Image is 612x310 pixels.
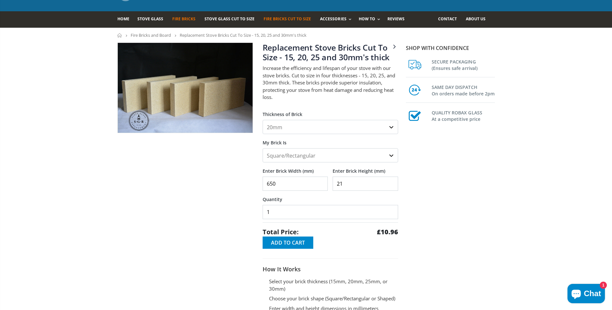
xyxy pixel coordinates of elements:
strong: £10.96 [377,228,398,237]
a: Stove Glass Cut To Size [205,11,259,28]
button: Add to Cart [263,237,313,249]
a: Contact [438,11,462,28]
span: Home [117,16,129,22]
h3: How It Works [263,265,398,273]
span: Stove Glass Cut To Size [205,16,255,22]
li: Choose your brick shape (Square/Rectangular or Shaped) [269,295,398,302]
a: Home [117,33,122,37]
a: How To [359,11,383,28]
label: Thickness of Brick [263,106,398,117]
span: Add to Cart [271,239,305,246]
label: Enter Brick Width (mm) [263,162,328,174]
a: Home [117,11,134,28]
label: Quantity [263,191,398,202]
label: My Brick Is [263,134,398,146]
p: Shop with confidence [406,44,495,52]
span: Accessories [320,16,346,22]
span: Fire Bricks [172,16,196,22]
inbox-online-store-chat: Shopify online store chat [566,284,607,305]
a: Fire Bricks Cut To Size [264,11,316,28]
a: Accessories [320,11,354,28]
span: Stove Glass [137,16,163,22]
a: Replacement Stove Bricks Cut To Size - 15, 20, 25 and 30mm's thick [263,42,390,63]
li: Select your brick thickness (15mm, 20mm, 25mm, or 30mm) [269,278,398,292]
span: Reviews [387,16,405,22]
h3: QUALITY ROBAX GLASS At a competitive price [432,108,495,122]
a: Fire Bricks and Board [131,32,171,38]
p: Increase the efficiency and lifespan of your stove with our stove bricks. Cut to size in four thi... [263,64,398,101]
a: About us [466,11,490,28]
span: Fire Bricks Cut To Size [264,16,311,22]
span: About us [466,16,486,22]
a: Reviews [387,11,409,28]
span: Replacement Stove Bricks Cut To Size - 15, 20, 25 and 30mm's thick [180,32,306,38]
a: Stove Glass [137,11,168,28]
img: 4_fire_bricks_1aa33a0b-dc7a-4843-b288-55f1aa0e36c3_800x_crop_center.jpeg [118,43,253,132]
label: Enter Brick Height (mm) [333,162,398,174]
h3: SAME DAY DISPATCH On orders made before 2pm [432,83,495,97]
span: Contact [438,16,457,22]
a: Fire Bricks [172,11,200,28]
span: Total Price: [263,228,299,237]
h3: SECURE PACKAGING (Ensures safe arrival) [432,57,495,72]
span: How To [359,16,375,22]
